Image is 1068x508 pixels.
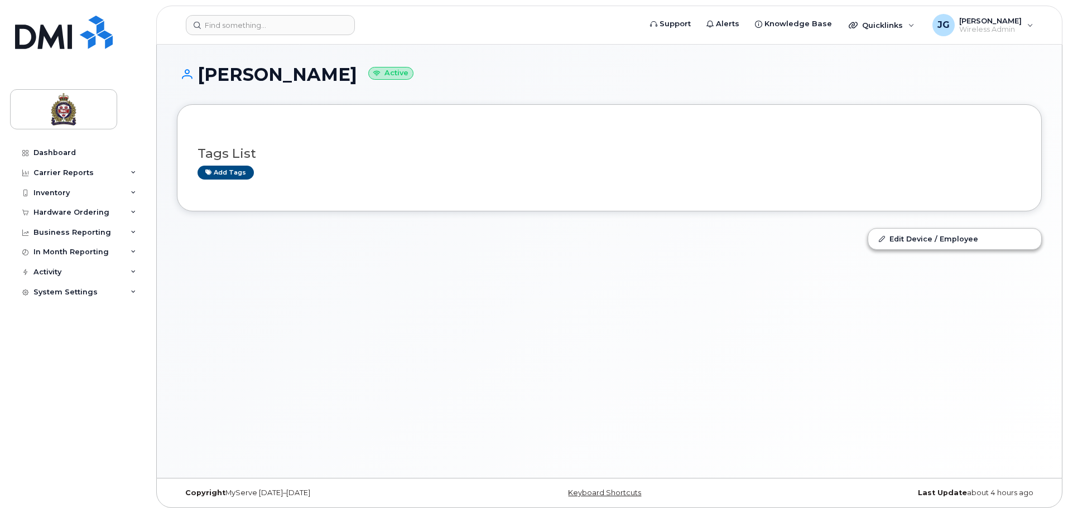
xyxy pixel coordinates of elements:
a: Edit Device / Employee [868,229,1041,249]
a: Add tags [198,166,254,180]
div: MyServe [DATE]–[DATE] [177,488,465,497]
a: Keyboard Shortcuts [568,488,641,497]
strong: Last Update [918,488,967,497]
h3: Tags List [198,147,1021,161]
strong: Copyright [185,488,225,497]
div: about 4 hours ago [753,488,1042,497]
h1: [PERSON_NAME] [177,65,1042,84]
small: Active [368,67,413,80]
